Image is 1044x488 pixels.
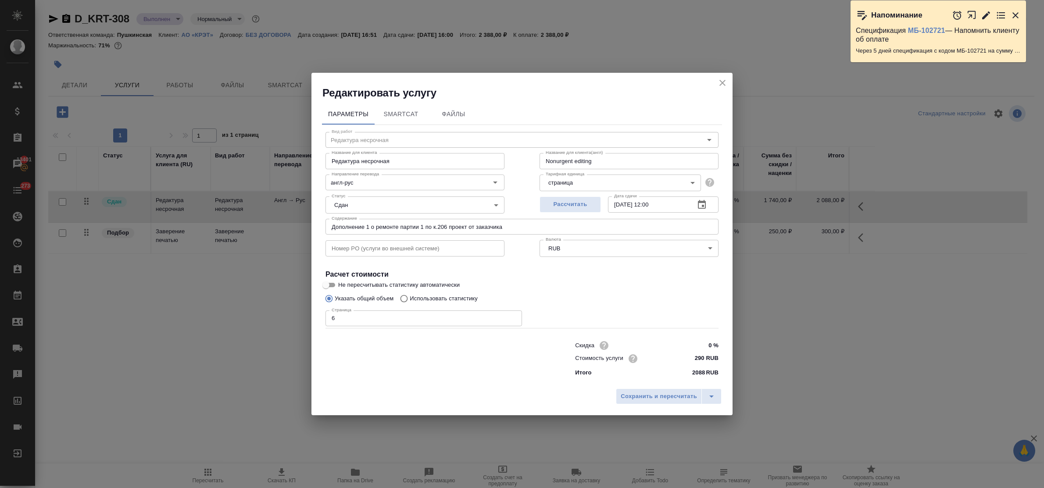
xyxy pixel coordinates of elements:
button: RUB [546,245,563,252]
div: страница [540,175,701,191]
button: Open [489,176,501,189]
a: МБ-102721 [908,27,945,34]
button: Перейти в todo [996,10,1006,21]
div: split button [616,388,722,404]
button: Редактировать [981,10,991,21]
button: Сохранить и пересчитать [616,388,702,404]
span: Рассчитать [544,199,596,210]
h4: Расчет стоимости [325,269,719,280]
div: RUB [540,240,719,256]
span: Не пересчитывать статистику автоматически [338,281,460,289]
p: Стоимость услуги [575,354,623,363]
button: Рассчитать [540,196,601,213]
p: Указать общий объем [335,294,393,303]
input: ✎ Введи что-нибудь [686,352,719,365]
span: Файлы [433,109,475,120]
button: close [716,76,729,89]
h2: Редактировать услугу [322,86,733,100]
p: Использовать статистику [410,294,478,303]
p: Спецификация — Напомнить клиенту об оплате [856,26,1021,44]
p: Скидка [575,341,594,350]
p: Итого [575,368,591,377]
button: Закрыть [1010,10,1021,21]
p: RUB [706,368,719,377]
span: Сохранить и пересчитать [621,392,697,402]
span: SmartCat [380,109,422,120]
button: Отложить [952,10,962,21]
div: Сдан [325,196,504,213]
span: Параметры [327,109,369,120]
p: Через 5 дней спецификация с кодом МБ-102721 на сумму 2880 RUB будет просрочена [856,46,1021,55]
p: Напоминание [871,11,922,20]
p: 2088 [692,368,705,377]
button: страница [546,179,576,186]
button: Сдан [332,201,350,209]
input: ✎ Введи что-нибудь [686,339,719,352]
button: Открыть в новой вкладке [967,6,977,25]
